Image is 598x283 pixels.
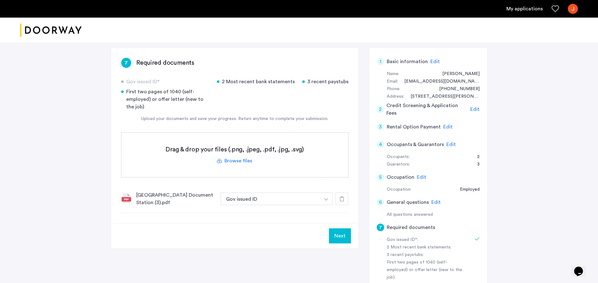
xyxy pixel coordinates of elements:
[121,58,131,68] div: 7
[568,4,578,14] img: user
[471,153,480,161] div: 2
[377,123,384,131] div: 3
[20,19,82,42] img: logo
[302,78,348,85] div: 3 recent paystubs
[387,251,466,259] div: 3 recent paystubs:
[217,78,295,85] div: 2 Most recent bank statements
[470,107,480,112] span: Edit
[417,175,426,180] span: Edit
[387,58,428,65] h5: Basic information
[387,85,400,93] div: Phone:
[221,193,321,205] button: button
[121,116,348,122] div: Upload your documents and save your progress. Return anytime to complete your submission.
[443,124,453,129] span: Edit
[329,228,351,243] button: Next
[377,199,384,206] div: 6
[471,161,480,168] div: 3
[121,78,209,85] div: Gov issued ID*
[387,199,429,206] h5: General questions
[552,5,559,13] a: Favorites
[387,211,480,219] div: All questions answered
[387,78,398,85] div: Email:
[387,259,466,281] div: First two pages of 1040 (self-employed) or offer letter (new to the job):
[454,186,480,193] div: Employed
[387,186,411,193] div: Occupation:
[506,5,543,13] a: My application
[430,59,440,64] span: Edit
[387,161,410,168] div: Guarantors:
[20,19,82,42] a: Cazamio logo
[136,191,216,206] div: [GEOGRAPHIC_DATA] Document Station (3).pdf
[386,102,468,117] h5: Credit Screening & Application Fees
[136,58,194,67] h3: Required documents
[431,200,441,205] span: Edit
[387,173,414,181] h5: Occupation
[572,258,592,277] iframe: chat widget
[446,142,456,147] span: Edit
[121,193,131,203] img: file
[377,173,384,181] div: 5
[387,153,410,161] div: Occupants:
[436,70,480,78] div: Jushean Kelly
[404,93,480,101] div: 11 Loretta Ct
[398,78,480,85] div: jusheankelly@gmail.com
[387,123,441,131] h5: Rental Option Payment
[121,88,209,111] div: First two pages of 1040 (self-employed) or offer letter (new to the job)
[387,93,404,101] div: Address:
[377,58,384,65] div: 1
[377,224,384,231] div: 7
[387,236,466,244] div: Gov issued ID*:
[320,193,333,205] button: button
[377,141,384,148] div: 4
[377,106,384,113] div: 2
[387,70,399,78] div: Name:
[387,244,466,251] div: 2 Most recent bank statements:
[324,198,328,201] img: arrow
[387,224,435,231] h5: Required documents
[387,141,444,148] h5: Occupants & Guarantors
[433,85,480,93] div: +16315223278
